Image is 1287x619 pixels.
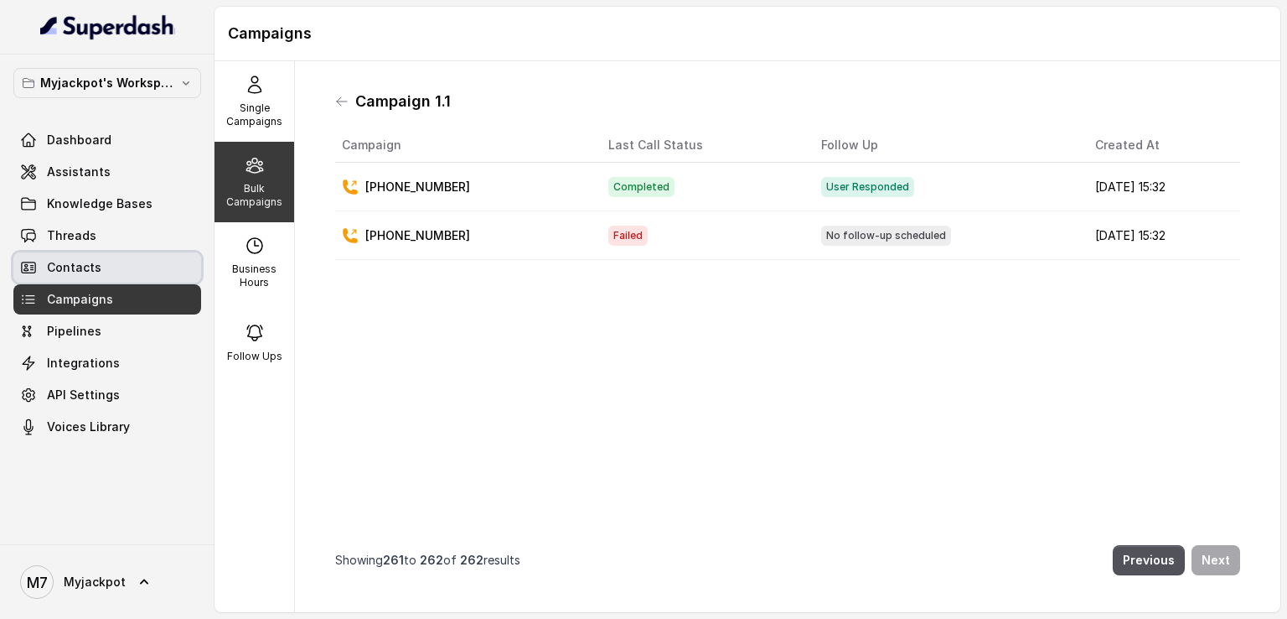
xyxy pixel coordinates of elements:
span: Dashboard [47,132,111,148]
span: 262 [460,553,483,567]
span: 262 [420,553,443,567]
text: M7 [27,574,48,591]
button: Next [1191,545,1240,575]
span: Assistants [47,164,111,180]
p: Myjackpot's Workspace [40,73,174,93]
h1: Campaigns [228,20,1267,47]
a: Contacts [13,252,201,283]
p: [PHONE_NUMBER] [365,179,470,195]
span: Myjackpot [64,574,126,590]
button: Myjackpot's Workspace [13,68,201,98]
a: Voices Library [13,412,201,442]
nav: Pagination [335,535,1240,585]
th: Last Call Status [595,128,808,163]
a: Assistants [13,157,201,187]
span: API Settings [47,387,120,403]
a: Integrations [13,348,201,378]
a: API Settings [13,380,201,410]
a: Threads [13,221,201,251]
p: Business Hours [221,263,287,289]
a: Knowledge Bases [13,189,201,219]
a: Campaigns [13,284,201,315]
span: Pipelines [47,323,101,340]
span: Threads [47,227,96,244]
a: Myjackpot [13,559,201,606]
img: light.svg [40,13,175,40]
h1: Campaign 1.1 [355,88,451,115]
span: User Responded [821,177,914,197]
button: Previous [1113,545,1185,575]
p: Showing to of results [335,552,520,569]
span: Failed [608,226,648,246]
th: Created At [1082,128,1240,163]
td: [DATE] 15:32 [1082,211,1240,260]
span: Contacts [47,259,101,276]
p: Follow Ups [227,350,282,363]
span: No follow-up scheduled [821,226,951,246]
th: Campaign [335,128,595,163]
th: Follow Up [808,128,1082,163]
td: [DATE] 15:32 [1082,163,1240,211]
p: Single Campaigns [221,101,287,128]
span: Voices Library [47,419,130,435]
span: Knowledge Bases [47,195,152,212]
p: [PHONE_NUMBER] [365,227,470,244]
span: Campaigns [47,291,113,308]
span: Completed [608,177,675,197]
p: Bulk Campaigns [221,182,287,209]
a: Dashboard [13,125,201,155]
span: 261 [383,553,404,567]
a: Pipelines [13,316,201,346]
span: Integrations [47,355,120,372]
